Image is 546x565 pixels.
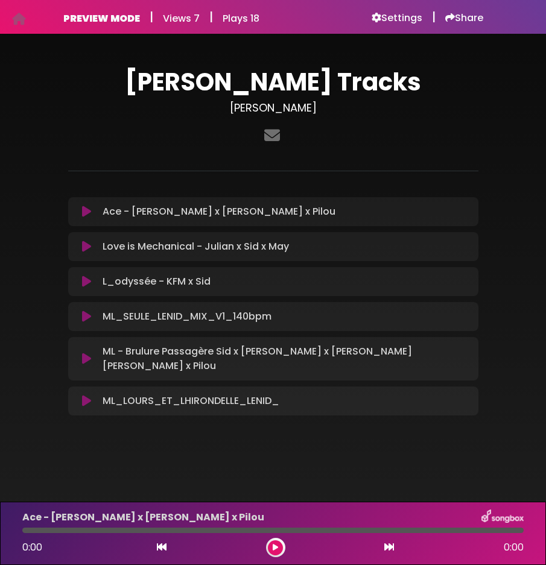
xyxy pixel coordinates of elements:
h5: | [432,10,436,24]
h5: | [150,10,153,24]
p: Ace - [PERSON_NAME] x [PERSON_NAME] x Pilou [103,204,335,219]
h5: | [209,10,213,24]
p: L_odyssée - KFM x Sid [103,274,211,289]
a: Settings [372,12,422,24]
h6: Plays 18 [223,13,259,24]
p: ML_LOURS_ET_LHIRONDELLE_LENID_ [103,394,279,408]
h1: [PERSON_NAME] Tracks [68,68,478,96]
p: ML_SEULE_LENID_MIX_V1_140bpm [103,309,271,324]
p: Love is Mechanical - Julian x Sid x May [103,239,289,254]
h6: PREVIEW MODE [63,13,140,24]
a: Share [445,12,483,24]
p: ML - Brulure Passagère Sid x [PERSON_NAME] x [PERSON_NAME] [PERSON_NAME] x Pilou [103,344,471,373]
h3: [PERSON_NAME] [68,101,478,115]
h6: Views 7 [163,13,200,24]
